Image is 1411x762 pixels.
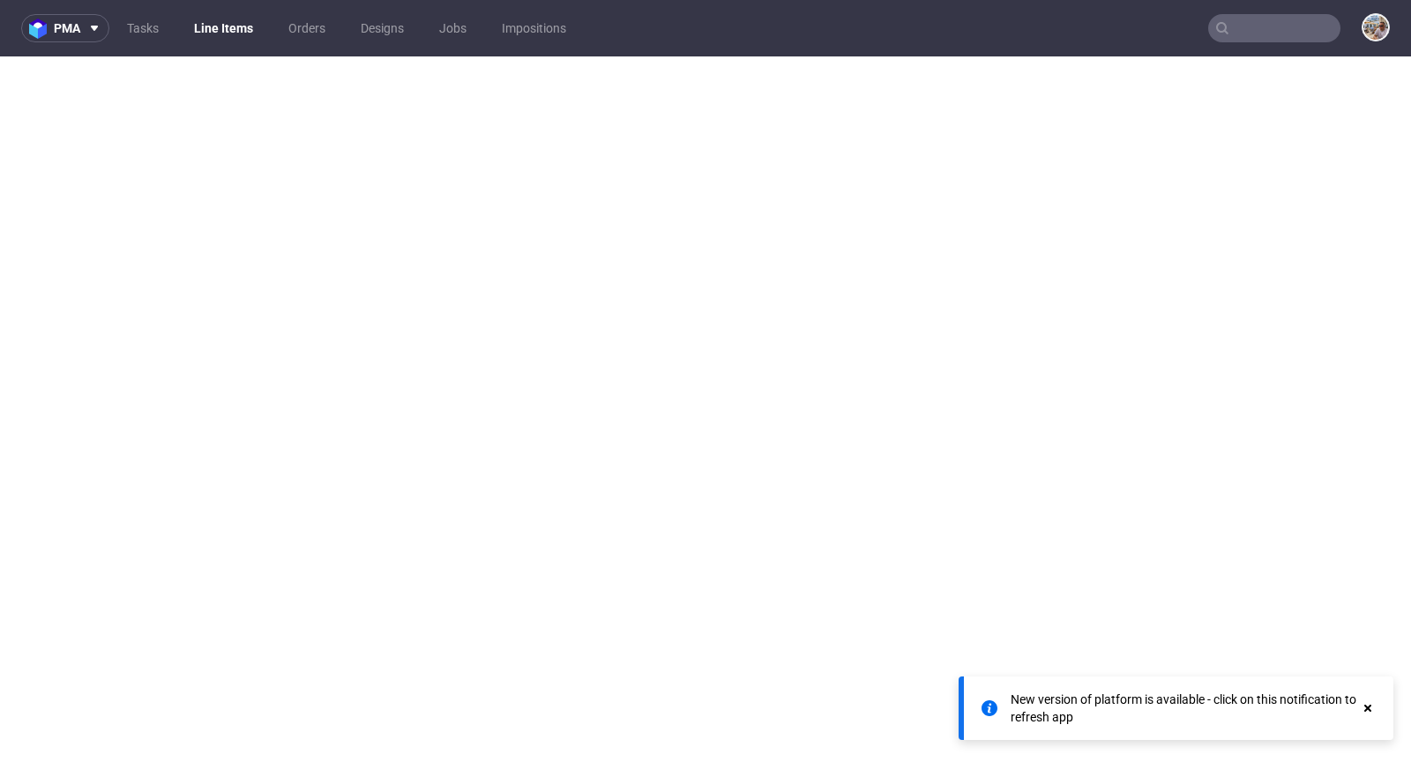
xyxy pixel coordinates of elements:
a: Orders [278,14,336,42]
a: Designs [350,14,414,42]
a: Impositions [491,14,577,42]
div: New version of platform is available - click on this notification to refresh app [1011,691,1360,726]
button: pma [21,14,109,42]
a: Jobs [429,14,477,42]
a: Line Items [183,14,264,42]
img: Michał Palasek [1363,15,1388,40]
img: logo [29,19,54,39]
a: Tasks [116,14,169,42]
span: pma [54,22,80,34]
